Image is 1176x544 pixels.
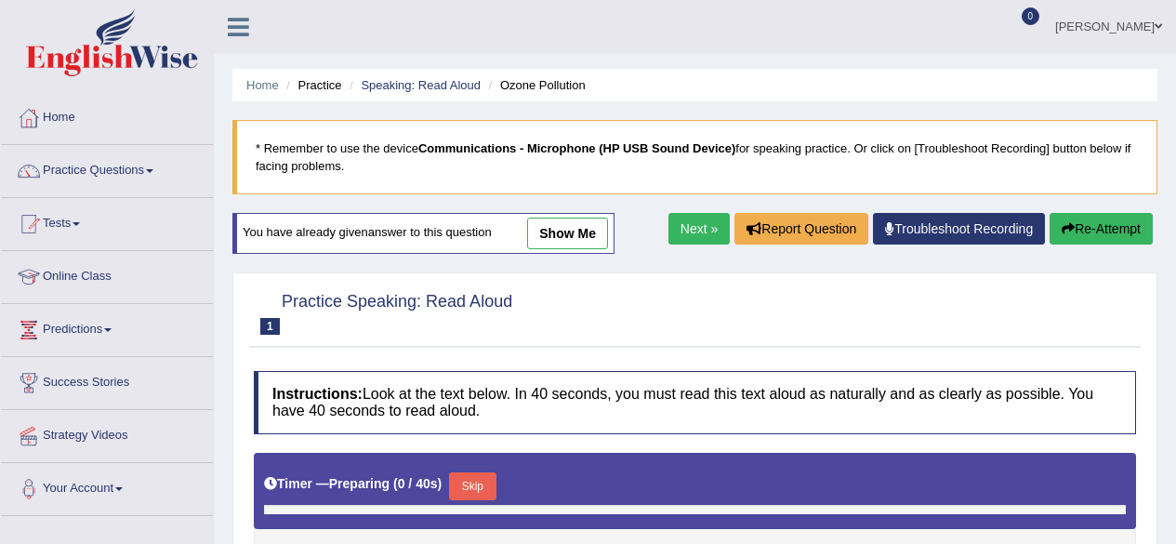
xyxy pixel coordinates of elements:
b: 0 / 40s [398,476,438,491]
button: Report Question [734,213,868,245]
a: Tests [1,198,213,245]
a: Next » [668,213,730,245]
a: show me [527,218,608,249]
a: Home [1,92,213,139]
a: Speaking: Read Aloud [361,78,481,92]
button: Re-Attempt [1050,213,1153,245]
a: Success Stories [1,357,213,404]
b: Preparing [329,476,390,491]
span: 0 [1022,7,1040,25]
li: Practice [282,76,341,94]
button: Skip [449,472,496,500]
a: Home [246,78,279,92]
h4: Look at the text below. In 40 seconds, you must read this text aloud as naturally and as clearly ... [254,371,1136,433]
blockquote: * Remember to use the device for speaking practice. Or click on [Troubleshoot Recording] button b... [232,120,1157,194]
b: ( [393,476,398,491]
a: Strategy Videos [1,410,213,457]
li: Ozone Pollution [484,76,586,94]
a: Predictions [1,304,213,351]
a: Your Account [1,463,213,510]
a: Online Class [1,251,213,298]
b: ) [438,476,443,491]
h5: Timer — [264,477,442,491]
a: Troubleshoot Recording [873,213,1045,245]
b: Communications - Microphone (HP USB Sound Device) [418,141,735,155]
span: 1 [260,318,280,335]
b: Instructions: [272,386,363,402]
a: Practice Questions [1,145,213,192]
div: You have already given answer to this question [232,213,614,254]
h2: Practice Speaking: Read Aloud [254,288,512,335]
